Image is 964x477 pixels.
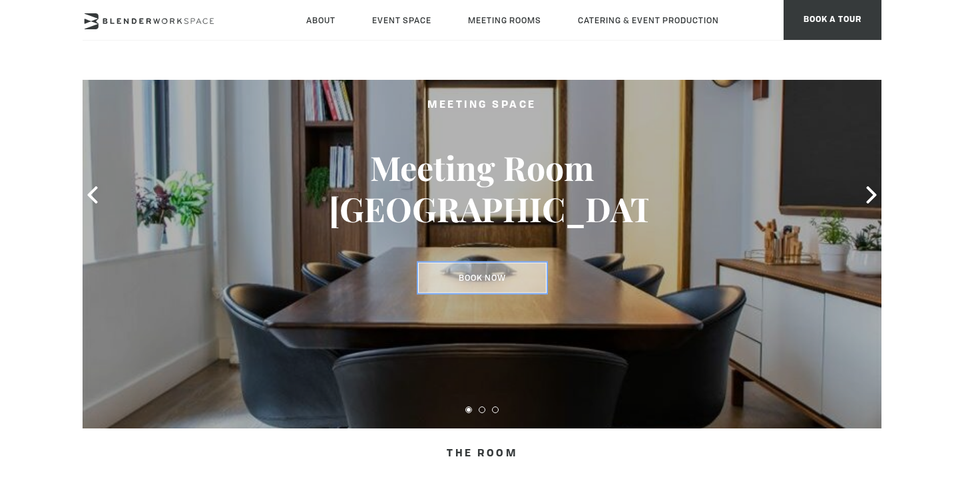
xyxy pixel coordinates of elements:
iframe: Chat Widget [897,413,964,477]
h2: Meeting Space [329,97,635,114]
a: Book Now [418,263,547,293]
h4: The Room [83,442,881,467]
h3: Meeting Room [GEOGRAPHIC_DATA] [329,147,635,230]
